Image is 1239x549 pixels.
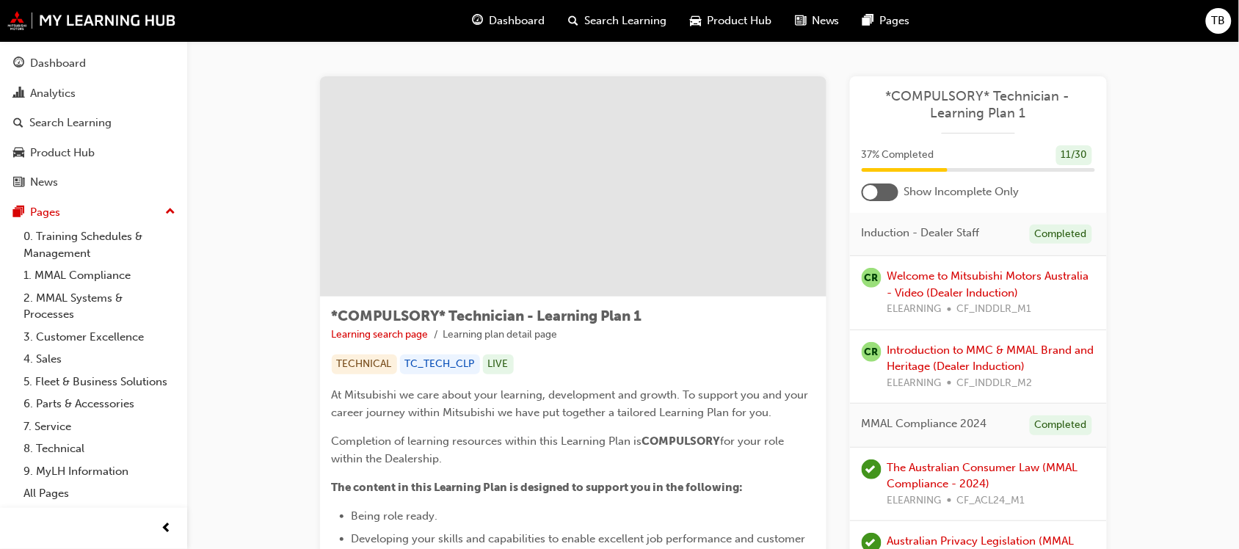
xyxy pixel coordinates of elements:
span: Product Hub [707,12,771,29]
span: CF_ACL24_M1 [957,492,1025,509]
a: 5. Fleet & Business Solutions [18,371,181,393]
span: null-icon [862,342,882,362]
div: TC_TECH_CLP [400,355,480,374]
a: Learning search page [332,328,429,341]
a: 8. Technical [18,437,181,460]
span: COMPULSORY [642,435,721,448]
span: car-icon [690,12,701,30]
span: guage-icon [472,12,483,30]
button: TB [1206,8,1232,34]
a: 9. MyLH Information [18,460,181,483]
a: *COMPULSORY* Technician - Learning Plan 1 [862,88,1095,121]
a: Introduction to MMC & MMAL Brand and Heritage (Dealer Induction) [887,343,1094,374]
span: for your role within the Dealership. [332,435,788,465]
div: Completed [1030,415,1092,435]
a: News [6,169,181,196]
a: 1. MMAL Compliance [18,264,181,287]
span: At Mitsubishi we care about your learning, development and growth. To support you and your career... [332,388,812,419]
div: Dashboard [30,55,86,72]
div: Pages [30,204,60,221]
span: Search Learning [584,12,666,29]
div: Completed [1030,225,1092,244]
span: 37 % Completed [862,147,934,164]
div: Analytics [30,85,76,102]
span: ELEARNING [887,492,942,509]
span: chart-icon [13,87,24,101]
span: news-icon [795,12,806,30]
li: Learning plan detail page [443,327,558,343]
span: CF_INDDLR_M1 [957,301,1032,318]
a: news-iconNews [783,6,851,36]
a: guage-iconDashboard [460,6,556,36]
span: null-icon [862,268,882,288]
a: car-iconProduct Hub [678,6,783,36]
a: Analytics [6,80,181,107]
a: pages-iconPages [851,6,922,36]
div: LIVE [483,355,514,374]
span: learningRecordVerb_PASS-icon [862,459,882,479]
div: 11 / 30 [1056,145,1092,165]
span: Induction - Dealer Staff [862,225,980,241]
a: 2. MMAL Systems & Processes [18,287,181,326]
a: Product Hub [6,139,181,167]
img: mmal [7,11,176,30]
span: pages-icon [13,206,24,219]
span: Show Incomplete Only [904,183,1020,200]
span: pages-icon [863,12,874,30]
a: 4. Sales [18,348,181,371]
a: Dashboard [6,50,181,77]
a: Welcome to Mitsubishi Motors Australia - Video (Dealer Induction) [887,269,1089,299]
span: car-icon [13,147,24,160]
button: Pages [6,199,181,226]
span: Completion of learning resources within this Learning Plan is [332,435,642,448]
span: guage-icon [13,57,24,70]
span: up-icon [165,203,175,222]
a: Search Learning [6,109,181,137]
span: ELEARNING [887,301,942,318]
span: search-icon [568,12,578,30]
span: news-icon [13,176,24,189]
span: CF_INDDLR_M2 [957,375,1033,392]
span: News [812,12,840,29]
a: 0. Training Schedules & Management [18,225,181,264]
a: The Australian Consumer Law (MMAL Compliance - 2024) [887,461,1078,491]
div: News [30,174,58,191]
a: search-iconSearch Learning [556,6,678,36]
span: search-icon [13,117,23,130]
a: All Pages [18,482,181,505]
span: Dashboard [489,12,545,29]
span: prev-icon [161,520,172,538]
a: 7. Service [18,415,181,438]
span: Pages [880,12,910,29]
span: The content in this Learning Plan is designed to support you in the following: [332,481,744,494]
span: Being role ready. [352,509,438,523]
a: 6. Parts & Accessories [18,393,181,415]
span: MMAL Compliance 2024 [862,415,987,432]
span: ELEARNING [887,375,942,392]
a: 3. Customer Excellence [18,326,181,349]
button: DashboardAnalyticsSearch LearningProduct HubNews [6,47,181,199]
span: *COMPULSORY* Technician - Learning Plan 1 [332,308,642,324]
span: TB [1212,12,1226,29]
div: Product Hub [30,145,95,161]
div: TECHNICAL [332,355,397,374]
div: Search Learning [29,114,112,131]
